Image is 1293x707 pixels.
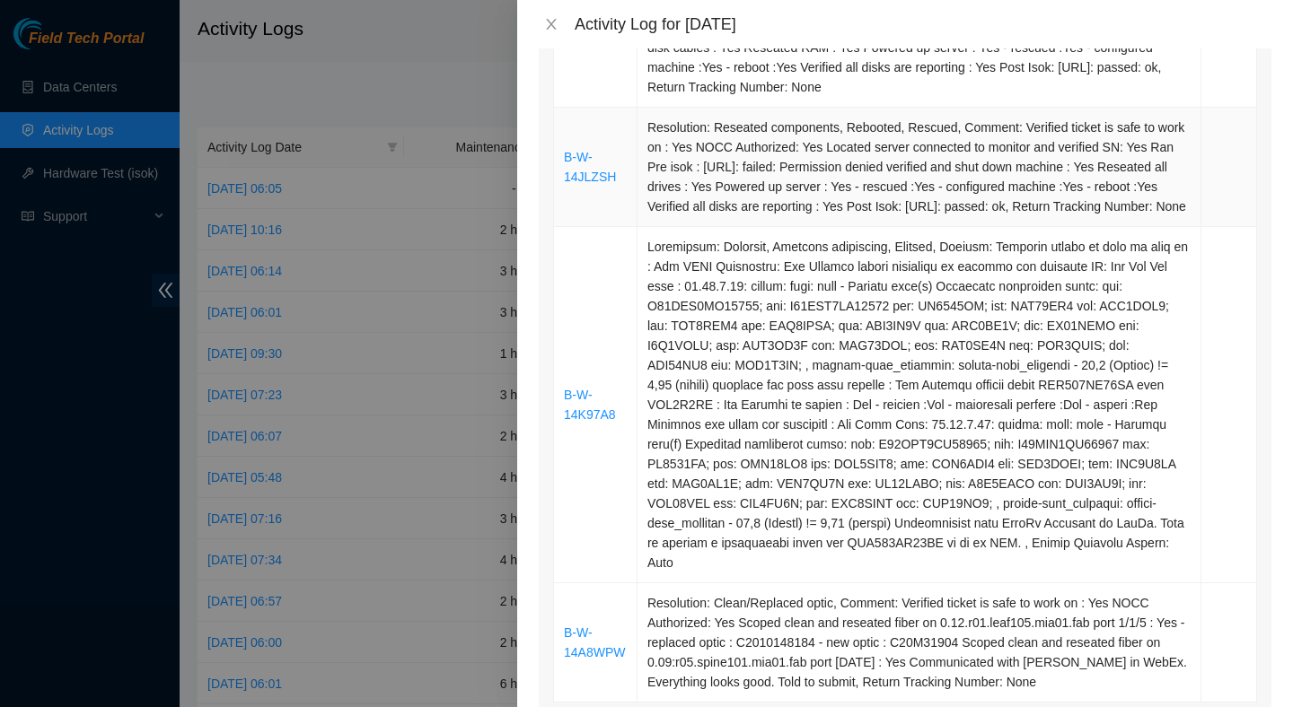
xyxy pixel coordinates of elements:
[638,227,1201,583] td: Loremipsum: Dolorsit, Ametcons adipiscing, Elitsed, Doeiusm: Temporin utlabo et dolo ma aliq en :...
[575,14,1271,34] div: Activity Log for [DATE]
[638,108,1201,227] td: Resolution: Reseated components, Rebooted, Rescued, Comment: Verified ticket is safe to work on :...
[544,17,559,31] span: close
[638,583,1201,703] td: Resolution: Clean/Replaced optic, Comment: Verified ticket is safe to work on : Yes NOCC Authoriz...
[564,388,616,422] a: B-W-14K97A8
[564,625,625,659] a: B-W-14A8WPW
[564,150,616,184] a: B-W-14JLZSH
[539,16,564,33] button: Close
